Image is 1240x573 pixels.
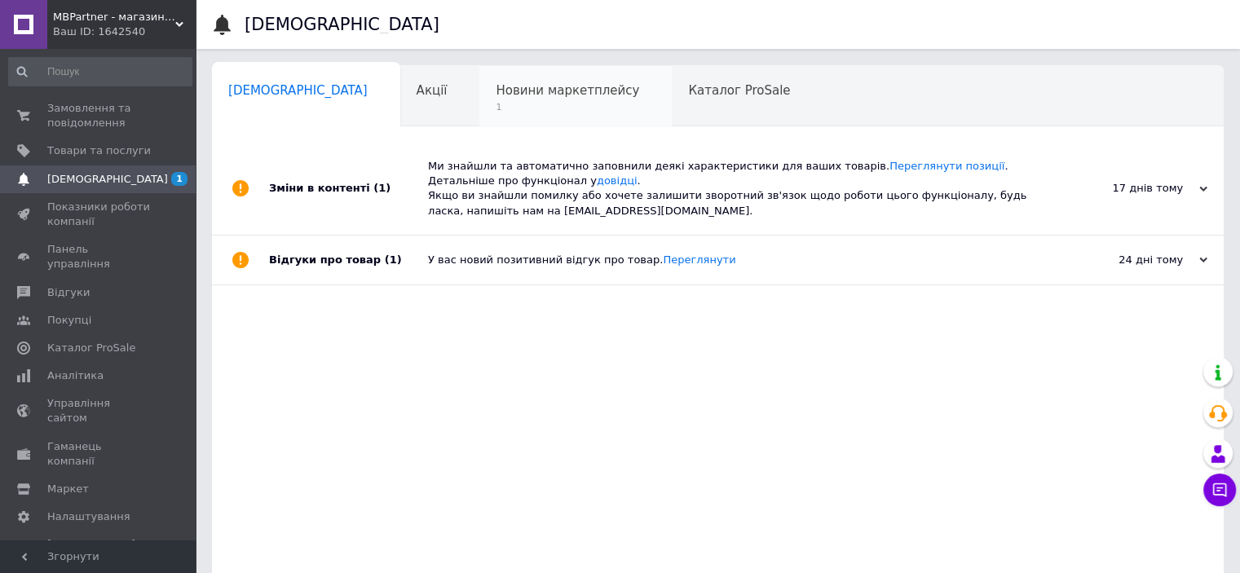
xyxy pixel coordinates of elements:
span: Управління сайтом [47,396,151,425]
span: MBPartner - магазин будівельних матеріалів [53,10,175,24]
span: Каталог ProSale [47,341,135,355]
span: (1) [385,253,402,266]
div: Зміни в контенті [269,143,428,235]
button: Чат з покупцем [1203,474,1236,506]
span: Відгуки [47,285,90,300]
a: довідці [597,174,638,187]
div: У вас новий позитивний відгук про товар. [428,253,1044,267]
span: Товари та послуги [47,143,151,158]
span: Замовлення та повідомлення [47,101,151,130]
span: Маркет [47,482,89,496]
div: 24 дні тому [1044,253,1207,267]
span: Каталог ProSale [688,83,790,98]
div: 17 днів тому [1044,181,1207,196]
span: Новини маркетплейсу [496,83,639,98]
span: (1) [373,182,391,194]
span: Гаманець компанії [47,439,151,469]
span: Акції [417,83,448,98]
h1: [DEMOGRAPHIC_DATA] [245,15,439,34]
span: Налаштування [47,509,130,524]
span: [DEMOGRAPHIC_DATA] [47,172,168,187]
span: Панель управління [47,242,151,271]
a: Переглянути позиції [889,160,1004,172]
div: Відгуки про товар [269,236,428,284]
span: 1 [171,172,188,186]
span: [DEMOGRAPHIC_DATA] [228,83,368,98]
span: Покупці [47,313,91,328]
input: Пошук [8,57,192,86]
div: Ваш ID: 1642540 [53,24,196,39]
span: Показники роботи компанії [47,200,151,229]
div: Ми знайшли та автоматично заповнили деякі характеристики для ваших товарів. . Детальніше про функ... [428,159,1044,218]
a: Переглянути [663,253,735,266]
span: 1 [496,101,639,113]
span: Аналітика [47,368,104,383]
